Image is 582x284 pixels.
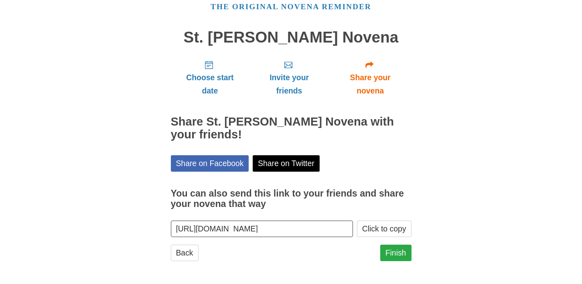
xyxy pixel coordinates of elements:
a: Finish [380,245,412,261]
h2: Share St. [PERSON_NAME] Novena with your friends! [171,116,412,141]
h1: St. [PERSON_NAME] Novena [171,29,412,46]
a: Invite your friends [249,54,329,101]
a: Share your novena [329,54,412,101]
span: Choose start date [179,71,241,97]
a: Back [171,245,199,261]
h3: You can also send this link to your friends and share your novena that way [171,189,412,209]
span: Invite your friends [257,71,321,97]
a: Choose start date [171,54,249,101]
a: Share on Facebook [171,155,249,172]
a: The original novena reminder [211,2,371,11]
span: Share your novena [337,71,404,97]
button: Click to copy [357,221,412,237]
a: Share on Twitter [253,155,320,172]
